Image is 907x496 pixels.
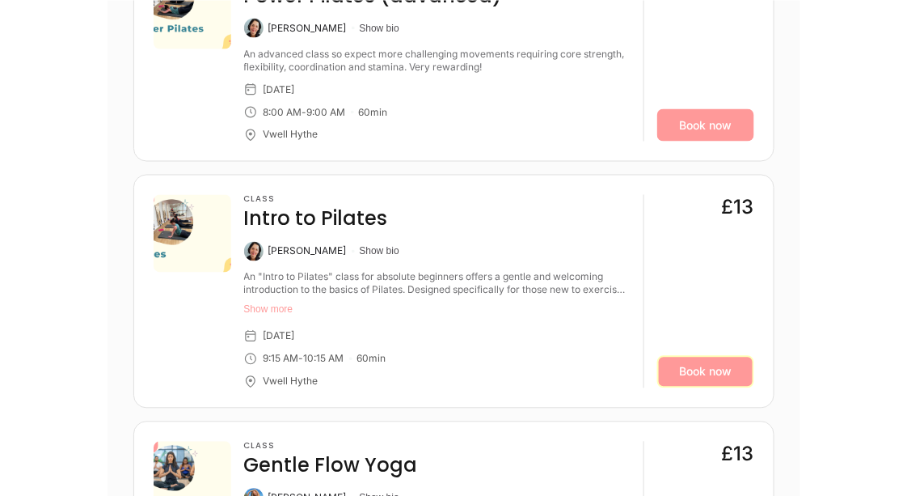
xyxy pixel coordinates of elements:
[154,195,231,273] img: b1d698eb-547f-4f1c-a746-ca882a486237.png
[244,271,631,297] div: An "Intro to Pilates" class for absolute beginners offers a gentle and welcoming introduction to ...
[357,353,386,366] div: 60 min
[244,48,631,74] div: An advanced class so expect more challenging movements requiring core strength, flexibility, coor...
[722,195,754,221] div: £13
[244,19,264,38] img: Laura Berduig
[244,453,418,479] h4: Gentle Flow Yoga
[304,353,344,366] div: 10:15 AM
[264,375,319,388] div: Vwell Hythe
[244,442,418,451] h3: Class
[264,330,295,343] div: [DATE]
[360,245,399,258] button: Show bio
[299,353,304,366] div: -
[244,242,264,261] img: Laura Berduig
[268,245,347,258] div: [PERSON_NAME]
[307,106,346,119] div: 9:00 AM
[359,106,388,119] div: 60 min
[722,442,754,468] div: £13
[302,106,307,119] div: -
[268,22,347,35] div: [PERSON_NAME]
[264,129,319,142] div: Vwell Hythe
[264,83,295,96] div: [DATE]
[264,353,299,366] div: 9:15 AM
[657,109,754,142] a: Book now
[657,356,754,388] a: Book now
[244,303,631,316] button: Show more
[244,206,388,232] h4: Intro to Pilates
[244,195,388,205] h3: Class
[264,106,302,119] div: 8:00 AM
[360,22,399,35] button: Show bio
